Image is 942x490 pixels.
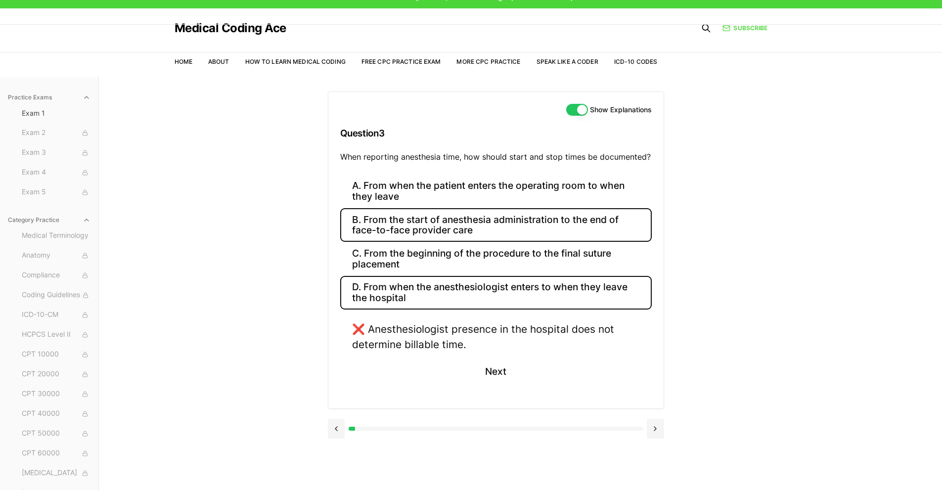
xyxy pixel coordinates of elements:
[22,448,90,459] span: CPT 60000
[175,58,192,65] a: Home
[340,151,652,163] p: When reporting anesthesia time, how should start and stop times be documented?
[340,175,652,208] button: A. From when the patient enters the operating room to when they leave
[18,105,94,121] button: Exam 1
[340,276,652,310] button: D. From when the anesthesiologist enters to when they leave the hospital
[18,184,94,200] button: Exam 5
[245,58,346,65] a: How to Learn Medical Coding
[18,287,94,303] button: Coding Guidelines
[614,58,657,65] a: ICD-10 Codes
[4,89,94,105] button: Practice Exams
[722,24,767,33] a: Subscribe
[18,248,94,264] button: Anatomy
[18,465,94,481] button: [MEDICAL_DATA]
[18,426,94,442] button: CPT 50000
[18,406,94,422] button: CPT 40000
[22,230,90,241] span: Medical Terminology
[22,369,90,380] span: CPT 20000
[22,329,90,340] span: HCPCS Level II
[456,58,520,65] a: More CPC Practice
[22,187,90,198] span: Exam 5
[22,389,90,400] span: CPT 30000
[22,290,90,301] span: Coding Guidelines
[18,267,94,283] button: Compliance
[18,386,94,402] button: CPT 30000
[18,145,94,161] button: Exam 3
[18,327,94,343] button: HCPCS Level II
[18,366,94,382] button: CPT 20000
[22,310,90,320] span: ICD-10-CM
[590,106,652,113] label: Show Explanations
[22,167,90,178] span: Exam 4
[18,228,94,244] button: Medical Terminology
[473,358,518,385] button: Next
[175,22,286,34] a: Medical Coding Ace
[18,125,94,141] button: Exam 2
[22,408,90,419] span: CPT 40000
[340,242,652,275] button: C. From the beginning of the procedure to the final suture placement
[340,119,652,148] h3: Question 3
[18,445,94,461] button: CPT 60000
[352,321,640,352] div: ❌ Anesthesiologist presence in the hospital does not determine billable time.
[4,212,94,228] button: Category Practice
[22,147,90,158] span: Exam 3
[22,428,90,439] span: CPT 50000
[22,349,90,360] span: CPT 10000
[18,347,94,362] button: CPT 10000
[361,58,441,65] a: Free CPC Practice Exam
[22,270,90,281] span: Compliance
[18,165,94,180] button: Exam 4
[537,58,598,65] a: Speak Like a Coder
[22,250,90,261] span: Anatomy
[208,58,229,65] a: About
[22,108,90,118] span: Exam 1
[340,208,652,242] button: B. From the start of anesthesia administration to the end of face-to-face provider care
[18,307,94,323] button: ICD-10-CM
[22,128,90,138] span: Exam 2
[22,468,90,479] span: [MEDICAL_DATA]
